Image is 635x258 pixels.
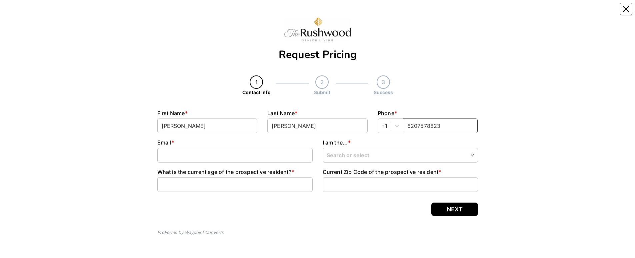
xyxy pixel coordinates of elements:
span: First Name [157,110,185,116]
span: Current Zip Code of the prospective resident [323,169,439,175]
div: Request Pricing [157,49,478,60]
div: Submit [314,89,330,96]
span: What is the current age of the prospective resident? [157,169,291,175]
img: a973b0b7-c380-43ca-90ee-7734c97de040.jpg [284,17,351,41]
button: NEXT [431,203,478,216]
span: Email [157,139,171,146]
button: Close [620,3,632,15]
span: I am the... [323,139,348,146]
div: Contact Info [242,89,271,96]
div: ProForms by Waypoint Converts [157,229,224,236]
div: 3 [377,75,390,89]
div: Success [374,89,393,96]
span: Last Name [267,110,295,116]
div: 2 [315,75,329,89]
div: 1 [250,75,263,89]
span: Phone [378,110,394,116]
